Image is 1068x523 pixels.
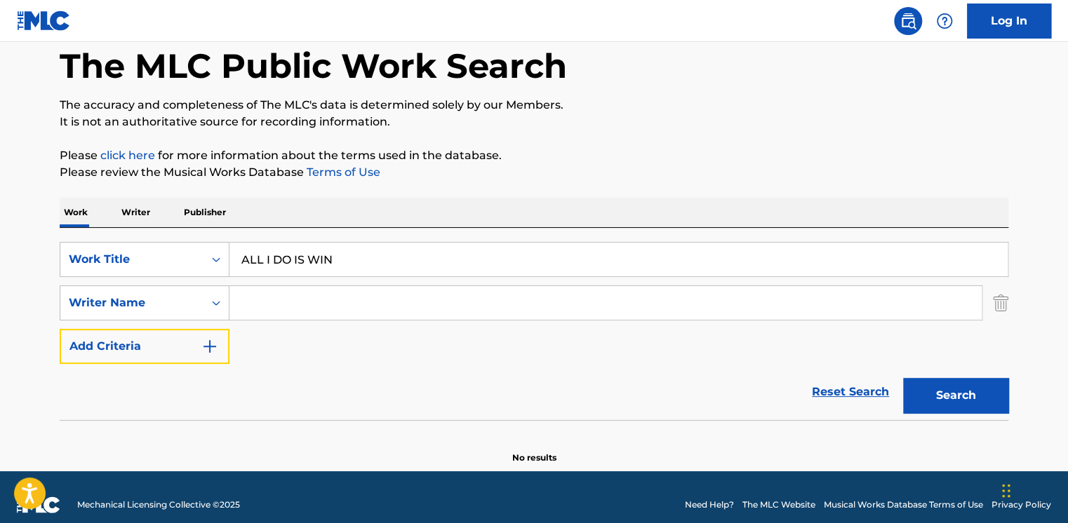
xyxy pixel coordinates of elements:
[685,498,734,511] a: Need Help?
[512,435,556,464] p: No results
[936,13,953,29] img: help
[894,7,922,35] a: Public Search
[993,285,1008,320] img: Delete Criterion
[1002,470,1010,512] div: Drag
[60,198,92,227] p: Work
[900,13,916,29] img: search
[60,329,229,364] button: Add Criteria
[17,496,60,513] img: logo
[77,498,240,511] span: Mechanical Licensing Collective © 2025
[998,456,1068,523] iframe: Chat Widget
[903,378,1008,413] button: Search
[992,498,1051,511] a: Privacy Policy
[69,294,195,311] div: Writer Name
[930,7,959,35] div: Help
[60,242,1008,420] form: Search Form
[60,164,1008,181] p: Please review the Musical Works Database
[60,45,567,87] h1: The MLC Public Work Search
[201,338,218,355] img: 9d2ae6d4665cec9f34b9.svg
[742,498,815,511] a: The MLC Website
[180,198,230,227] p: Publisher
[304,165,380,179] a: Terms of Use
[69,251,195,268] div: Work Title
[17,11,71,31] img: MLC Logo
[60,114,1008,130] p: It is not an authoritative source for recording information.
[824,498,983,511] a: Musical Works Database Terms of Use
[967,4,1051,39] a: Log In
[100,149,155,162] a: click here
[805,376,896,407] a: Reset Search
[117,198,154,227] p: Writer
[60,147,1008,164] p: Please for more information about the terms used in the database.
[60,97,1008,114] p: The accuracy and completeness of The MLC's data is determined solely by our Members.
